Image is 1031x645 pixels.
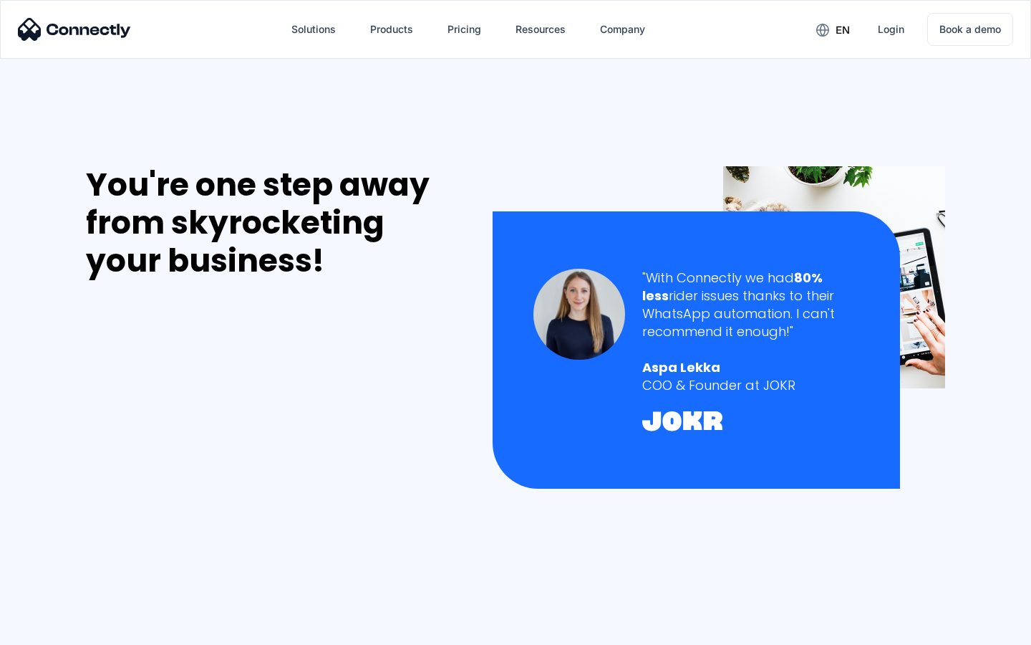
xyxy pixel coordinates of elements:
[642,269,859,341] div: "With Connectly we had rider issues thanks to their WhatsApp automation. I can't recommend it eno...
[29,620,86,640] ul: Language list
[836,20,850,40] div: en
[291,19,336,39] div: Solutions
[927,13,1013,46] a: Book a demo
[436,12,493,47] a: Pricing
[642,376,859,394] div: COO & Founder at JOKR
[86,166,463,279] div: You're one step away from skyrocketing your business!
[642,269,823,305] strong: 80% less
[515,19,566,39] div: Resources
[600,19,645,39] div: Company
[878,19,904,39] div: Login
[86,297,301,626] iframe: Form 0
[14,620,86,640] aside: Language selected: English
[866,12,916,47] a: Login
[447,19,481,39] div: Pricing
[642,358,720,376] strong: Aspa Lekka
[18,18,131,41] img: Connectly Logo
[370,19,413,39] div: Products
